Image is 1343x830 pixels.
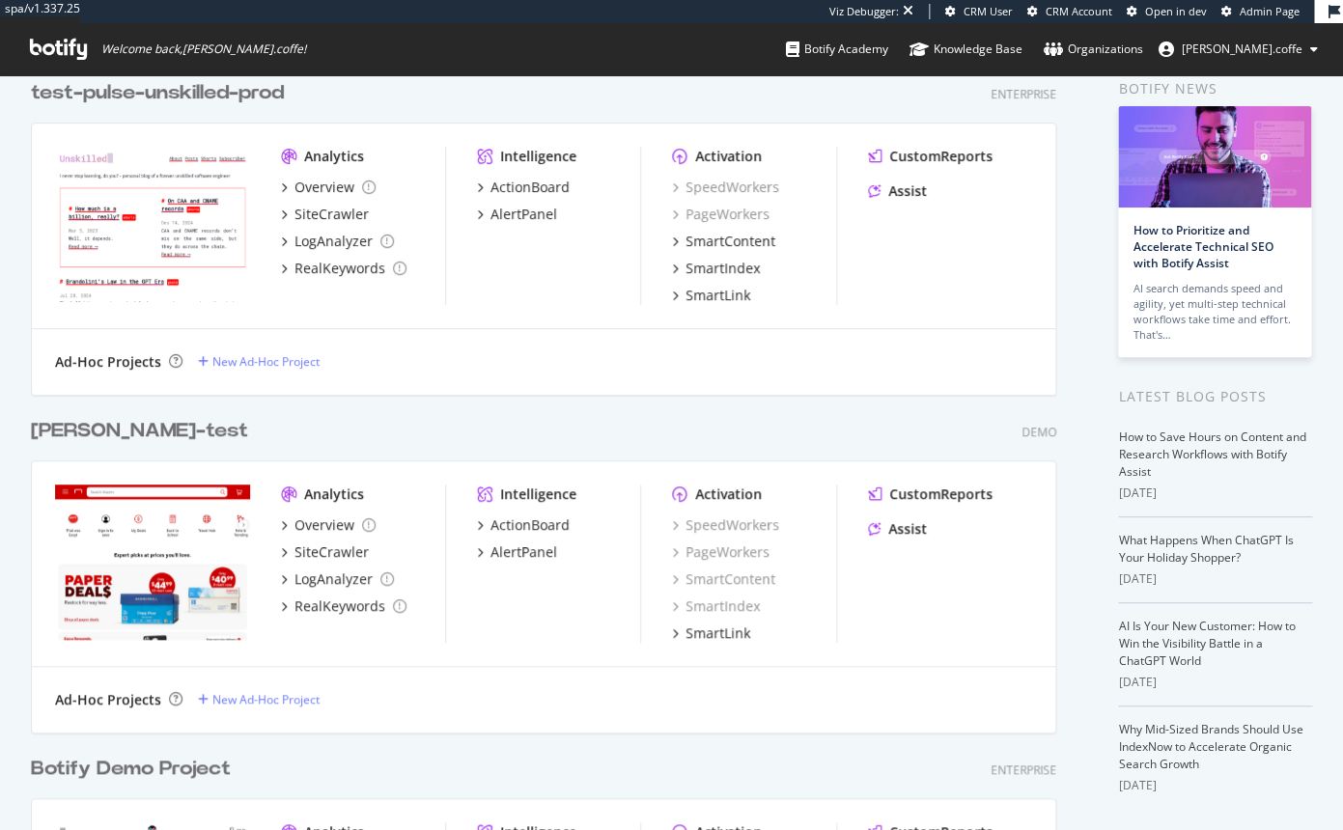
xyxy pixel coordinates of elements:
[672,623,750,643] a: SmartLink
[281,178,376,197] a: Overview
[685,259,760,278] div: SmartIndex
[964,4,1013,18] span: CRM User
[1118,78,1312,99] div: Botify news
[55,484,250,641] img: target-portal-metal-test
[685,286,750,305] div: SmartLink
[1118,532,1293,566] a: What Happens When ChatGPT Is Your Holiday Shopper?
[55,147,250,303] img: test-pulse-unskilled-prod
[1021,424,1056,440] div: Demo
[198,353,320,370] a: New Ad-Hoc Project
[304,147,364,166] div: Analytics
[672,286,750,305] a: SmartLink
[829,4,899,19] div: Viz Debugger:
[477,542,557,562] a: AlertPanel
[490,542,557,562] div: AlertPanel
[672,596,760,616] a: SmartIndex
[1133,281,1297,343] div: AI search demands speed and agility, yet multi-step technical workflows take time and effort. Tha...
[672,515,779,535] a: SpeedWorkers
[55,352,161,372] div: Ad-Hoc Projects
[212,691,320,707] div: New Ad-Hoc Project
[490,515,570,535] div: ActionBoard
[500,484,576,504] div: Intelligence
[672,542,769,562] a: PageWorkers
[1182,41,1302,57] span: lucien.coffe
[888,181,927,201] div: Assist
[294,569,373,589] div: LogAnalyzer
[1133,222,1273,271] a: How to Prioritize and Accelerate Technical SEO with Botify Assist
[294,178,354,197] div: Overview
[294,515,354,535] div: Overview
[281,515,376,535] a: Overview
[685,623,750,643] div: SmartLink
[281,569,394,589] a: LogAnalyzer
[281,542,369,562] a: SiteCrawler
[281,596,406,616] a: RealKeywords
[101,41,306,57] span: Welcome back, [PERSON_NAME].coffe !
[786,40,888,59] div: Botify Academy
[1118,674,1312,691] div: [DATE]
[868,147,993,166] a: CustomReports
[198,691,320,707] a: New Ad-Hoc Project
[672,178,779,197] a: SpeedWorkers
[294,232,373,251] div: LogAnalyzer
[1118,777,1312,794] div: [DATE]
[212,353,320,370] div: New Ad-Hoc Project
[281,232,394,251] a: LogAnalyzer
[1118,570,1312,588] div: [DATE]
[1145,4,1207,18] span: Open in dev
[868,484,993,504] a: CustomReports
[1118,429,1305,480] a: How to Save Hours on Content and Research Workflows with Botify Assist
[672,205,769,224] a: PageWorkers
[672,569,775,589] a: SmartContent
[889,147,993,166] div: CustomReports
[909,23,1022,75] a: Knowledge Base
[1118,721,1302,772] a: Why Mid-Sized Brands Should Use IndexNow to Accelerate Organic Search Growth
[1240,4,1300,18] span: Admin Page
[1027,4,1112,19] a: CRM Account
[991,86,1056,102] div: Enterprise
[991,761,1056,778] div: Enterprise
[1044,23,1143,75] a: Organizations
[909,40,1022,59] div: Knowledge Base
[294,542,369,562] div: SiteCrawler
[31,79,284,107] div: test-pulse-unskilled-prod
[294,205,369,224] div: SiteCrawler
[868,181,927,201] a: Assist
[695,147,762,166] div: Activation
[868,519,927,539] a: Assist
[55,690,161,709] div: Ad-Hoc Projects
[490,178,570,197] div: ActionBoard
[1143,34,1333,65] button: [PERSON_NAME].coffe
[1118,484,1312,502] div: [DATE]
[1118,386,1312,407] div: Latest Blog Posts
[31,417,248,445] div: [PERSON_NAME]-test
[1118,106,1311,207] img: How to Prioritize and Accelerate Technical SEO with Botify Assist
[945,4,1013,19] a: CRM User
[672,232,775,251] a: SmartContent
[1221,4,1300,19] a: Admin Page
[1118,618,1295,669] a: AI Is Your New Customer: How to Win the Visibility Battle in a ChatGPT World
[31,755,238,783] a: Botify Demo Project
[31,417,256,445] a: [PERSON_NAME]-test
[888,519,927,539] div: Assist
[685,232,775,251] div: SmartContent
[477,515,570,535] a: ActionBoard
[1044,40,1143,59] div: Organizations
[672,259,760,278] a: SmartIndex
[500,147,576,166] div: Intelligence
[281,259,406,278] a: RealKeywords
[1127,4,1207,19] a: Open in dev
[889,484,993,504] div: CustomReports
[31,79,292,107] a: test-pulse-unskilled-prod
[477,205,557,224] a: AlertPanel
[294,259,385,278] div: RealKeywords
[31,755,231,783] div: Botify Demo Project
[294,596,385,616] div: RealKeywords
[281,205,369,224] a: SiteCrawler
